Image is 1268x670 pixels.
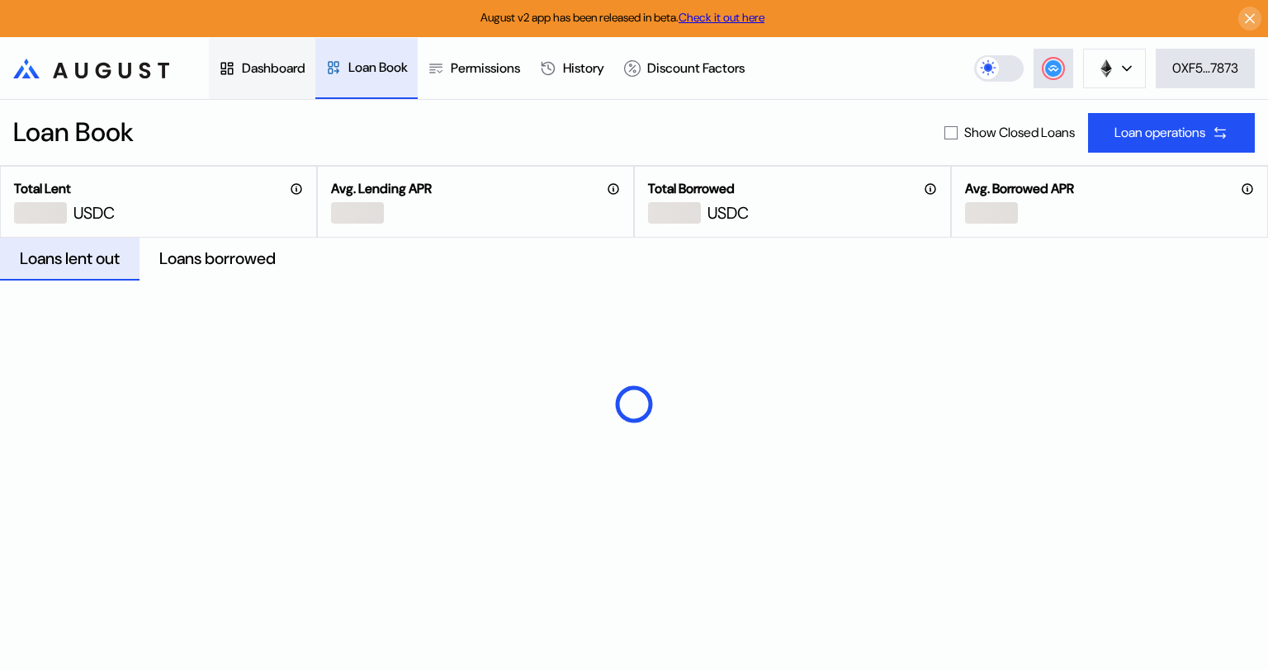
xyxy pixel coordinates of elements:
img: chain logo [1097,59,1115,78]
div: Loan Book [13,116,134,150]
div: History [563,59,604,77]
span: August v2 app has been released in beta. [480,10,764,25]
a: Check it out here [679,10,764,25]
div: Loan Book [348,59,408,76]
div: Dashboard [242,59,305,77]
a: Discount Factors [614,38,755,99]
h2: Avg. Borrowed APR [965,180,1074,197]
button: Loan operations [1088,113,1255,153]
h2: Total Lent [14,180,71,197]
div: Permissions [451,59,520,77]
div: Loan operations [1114,124,1205,141]
h2: Avg. Lending APR [331,180,432,197]
button: 0XF5...7873 [1156,49,1255,88]
a: Dashboard [209,38,315,99]
div: Loans borrowed [159,248,276,269]
div: USDC [707,202,749,224]
div: Loans lent out [20,248,120,269]
h2: Total Borrowed [648,180,735,197]
div: 0XF5...7873 [1172,59,1238,77]
label: Show Closed Loans [964,124,1075,141]
div: USDC [73,202,115,224]
a: Loan Book [315,38,418,99]
div: Discount Factors [647,59,745,77]
a: Permissions [418,38,530,99]
button: chain logo [1083,49,1146,88]
a: History [530,38,614,99]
